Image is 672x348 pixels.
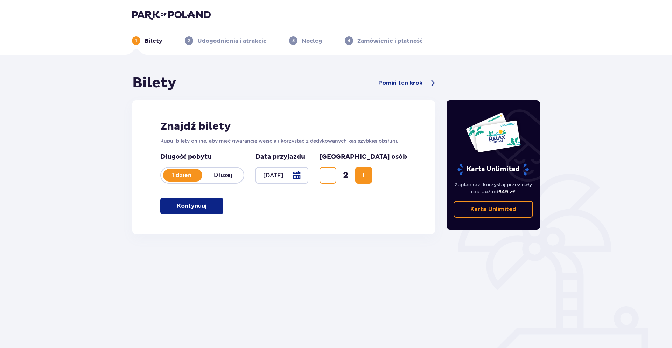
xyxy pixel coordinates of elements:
[454,181,533,195] p: Zapłać raz, korzystaj przez cały rok. Już od !
[355,167,372,184] button: Zwiększ
[320,153,407,161] p: [GEOGRAPHIC_DATA] osób
[132,10,211,20] img: Park of Poland logo
[135,37,137,44] p: 1
[470,205,516,213] p: Karta Unlimited
[160,137,407,144] p: Kupuj bilety online, aby mieć gwarancję wejścia i korzystać z dedykowanych kas szybkiej obsługi.
[357,37,423,45] p: Zamówienie i płatność
[457,163,530,176] p: Karta Unlimited
[255,153,305,161] p: Data przyjazdu
[302,37,322,45] p: Nocleg
[188,37,190,44] p: 2
[348,37,350,44] p: 4
[378,79,435,87] a: Pomiń ten krok
[185,36,267,45] div: 2Udogodnienia i atrakcje
[132,36,162,45] div: 1Bilety
[498,189,514,195] span: 649 zł
[132,74,176,92] h1: Bilety
[465,112,521,153] img: Dwie karty całoroczne do Suntago z napisem 'UNLIMITED RELAX', na białym tle z tropikalnymi liśćmi...
[160,198,223,214] button: Kontynuuj
[177,202,206,210] p: Kontynuuj
[338,170,354,180] span: 2
[292,37,295,44] p: 3
[378,79,422,87] span: Pomiń ten krok
[202,171,244,179] p: Dłużej
[161,171,202,179] p: 1 dzień
[160,120,407,133] h2: Znajdź bilety
[289,36,322,45] div: 3Nocleg
[454,201,533,218] a: Karta Unlimited
[320,167,336,184] button: Zmniejsz
[197,37,267,45] p: Udogodnienia i atrakcje
[145,37,162,45] p: Bilety
[160,153,244,161] p: Długość pobytu
[345,36,423,45] div: 4Zamówienie i płatność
